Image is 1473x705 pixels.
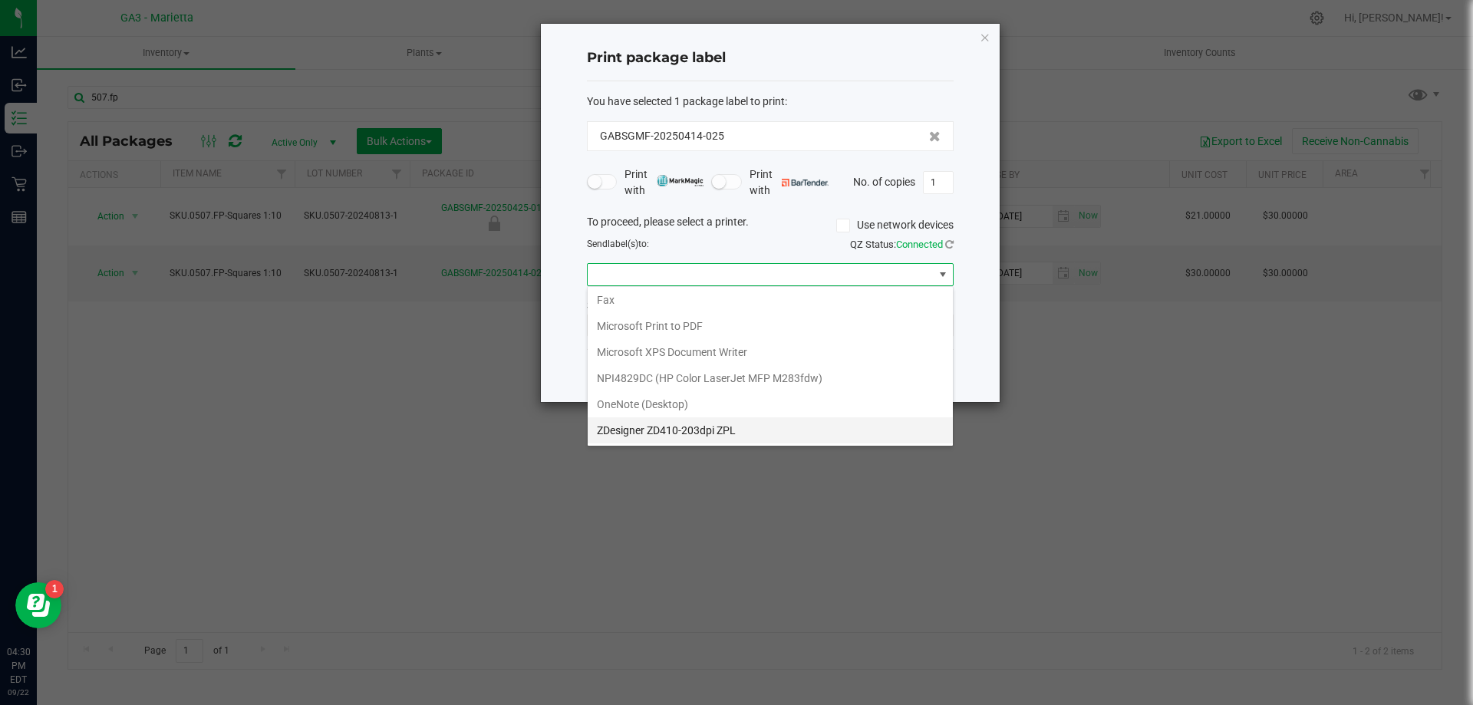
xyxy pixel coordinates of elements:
div: To proceed, please select a printer. [575,214,965,237]
span: Send to: [587,239,649,249]
span: QZ Status: [850,239,954,250]
span: No. of copies [853,175,915,187]
div: : [587,94,954,110]
li: Microsoft Print to PDF [588,313,953,339]
li: Fax [588,287,953,313]
li: OneNote (Desktop) [588,391,953,417]
iframe: Resource center [15,582,61,628]
li: ZDesigner ZD410-203dpi ZPL [588,417,953,443]
span: label(s) [608,239,638,249]
div: Select a label template. [575,298,965,314]
span: GABSGMF-20250414-025 [600,128,724,144]
li: NPI4829DC (HP Color LaserJet MFP M283fdw) [588,365,953,391]
label: Use network devices [836,217,954,233]
iframe: Resource center unread badge [45,580,64,598]
li: Microsoft XPS Document Writer [588,339,953,365]
h4: Print package label [587,48,954,68]
span: You have selected 1 package label to print [587,95,785,107]
img: bartender.png [782,179,829,186]
span: Print with [750,166,829,199]
span: Connected [896,239,943,250]
img: mark_magic_cybra.png [657,175,704,186]
span: Print with [624,166,704,199]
